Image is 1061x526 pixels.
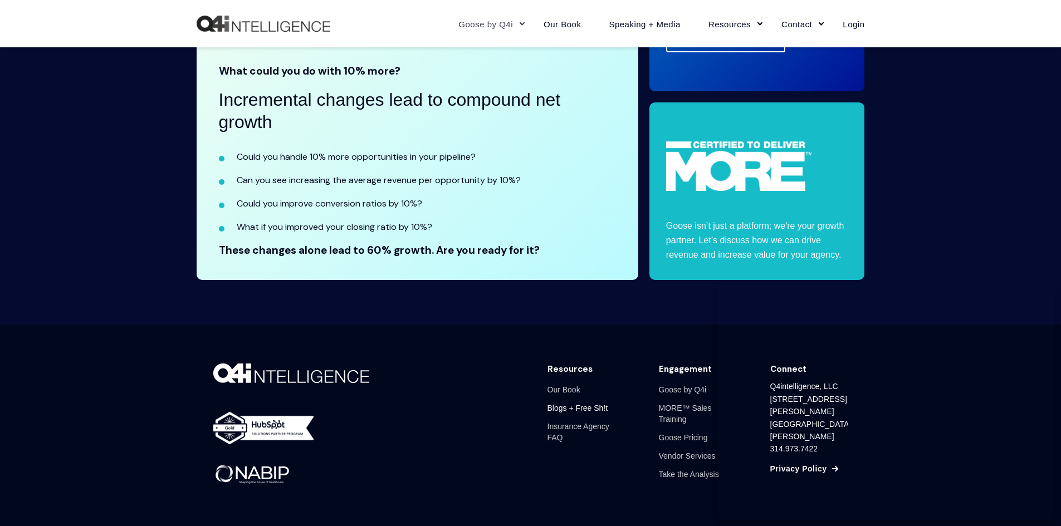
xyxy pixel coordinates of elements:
[237,173,616,188] p: Can you see increasing the average revenue per opportunity by 10%?
[547,363,593,375] div: Resources
[219,243,616,258] h6: These changes alone lead to 60% growth. Are you ready for it?
[547,417,625,446] a: Insurance Agency FAQ
[547,380,580,399] a: Our Book
[237,220,616,234] p: What if you improved your closing ratio by 10%?
[237,150,616,164] p: Could you handle 10% more opportunities in your pipeline?
[659,380,707,399] a: Goose by Q4i
[659,428,708,446] a: Goose Pricing
[666,141,811,191] img: 01411-MORE-Certified-Deliver-HORZ_NoTAG_WH
[213,363,369,383] img: 01202-Q4i-Brand-Design-WH-Apr-10-2023-10-13-58-1515-AM
[219,89,616,133] h3: Incremental changes lead to compound net growth
[659,446,716,465] a: Vendor Services
[197,16,330,32] img: Q4intelligence, LLC logo
[717,284,1055,520] iframe: Popup CTA
[659,380,737,483] div: Navigation Menu
[659,465,719,483] a: Take the Analysis
[659,363,712,375] div: Engagement
[666,221,844,259] span: Goose isn’t just a platform; we're your growth partner. Let’s discuss how we can drive revenue an...
[547,380,625,446] div: Navigation Menu
[237,196,616,211] p: Could you improve conversion ratios by 10%?
[197,16,330,32] a: Back to Home
[659,399,737,428] a: MORE™ Sales Training
[547,399,608,417] a: Blogs + Free Sh!t
[219,65,616,78] h6: What could you do with 10% more?
[213,463,291,486] img: NABIP_Logos_Logo 1_White-1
